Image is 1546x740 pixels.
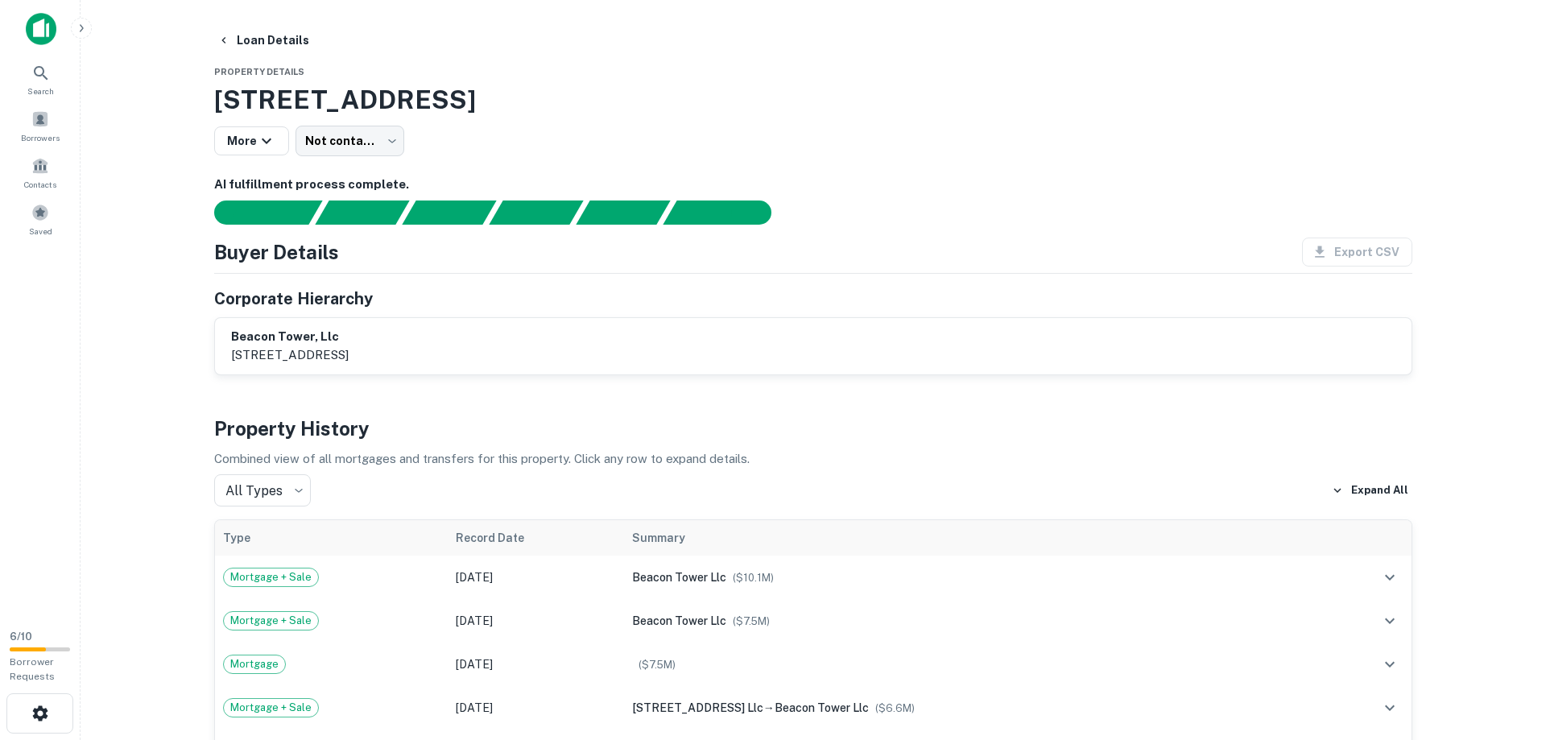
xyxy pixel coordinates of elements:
div: All Types [214,474,311,506]
a: Contacts [5,151,76,194]
h6: beacon tower, llc [231,328,349,346]
td: [DATE] [448,643,624,686]
a: Saved [5,197,76,241]
button: Expand All [1328,478,1412,502]
button: Loan Details [211,26,316,55]
span: Mortgage + Sale [224,569,318,585]
h4: Buyer Details [214,238,339,267]
a: Search [5,57,76,101]
a: Borrowers [5,104,76,147]
span: Contacts [24,178,56,191]
th: Type [215,520,448,556]
img: capitalize-icon.png [26,13,56,45]
span: beacon tower llc [632,571,726,584]
div: AI fulfillment process complete. [663,201,791,225]
span: ($ 10.1M ) [733,572,774,584]
div: Not contacted [296,126,404,156]
h3: [STREET_ADDRESS] [214,81,1412,119]
button: More [214,126,289,155]
span: beacon tower llc [775,701,869,714]
span: Mortgage + Sale [224,700,318,716]
span: Property Details [214,67,304,76]
th: Summary [624,520,1321,556]
th: Record Date [448,520,624,556]
p: [STREET_ADDRESS] [231,345,349,365]
td: [DATE] [448,686,624,730]
span: Borrower Requests [10,656,55,682]
iframe: Chat Widget [1465,611,1546,688]
div: → [632,699,1313,717]
td: [DATE] [448,599,624,643]
div: Principals found, AI now looking for contact information... [489,201,583,225]
span: Saved [29,225,52,238]
td: [DATE] [448,556,624,599]
div: Principals found, still searching for contact information. This may take time... [576,201,670,225]
span: Search [27,85,54,97]
button: expand row [1376,651,1403,678]
span: [STREET_ADDRESS] llc [632,701,763,714]
div: Sending borrower request to AI... [195,201,316,225]
span: 6 / 10 [10,630,32,643]
span: Mortgage [224,656,285,672]
h4: Property History [214,414,1412,443]
button: expand row [1376,694,1403,721]
span: ($ 7.5M ) [639,659,676,671]
button: expand row [1376,607,1403,635]
h6: AI fulfillment process complete. [214,176,1412,194]
span: ($ 6.6M ) [875,702,915,714]
span: ($ 7.5M ) [733,615,770,627]
button: expand row [1376,564,1403,591]
span: Borrowers [21,131,60,144]
div: Documents found, AI parsing details... [402,201,496,225]
h5: Corporate Hierarchy [214,287,373,311]
span: beacon tower llc [632,614,726,627]
span: Mortgage + Sale [224,613,318,629]
p: Combined view of all mortgages and transfers for this property. Click any row to expand details. [214,449,1412,469]
div: Your request is received and processing... [315,201,409,225]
